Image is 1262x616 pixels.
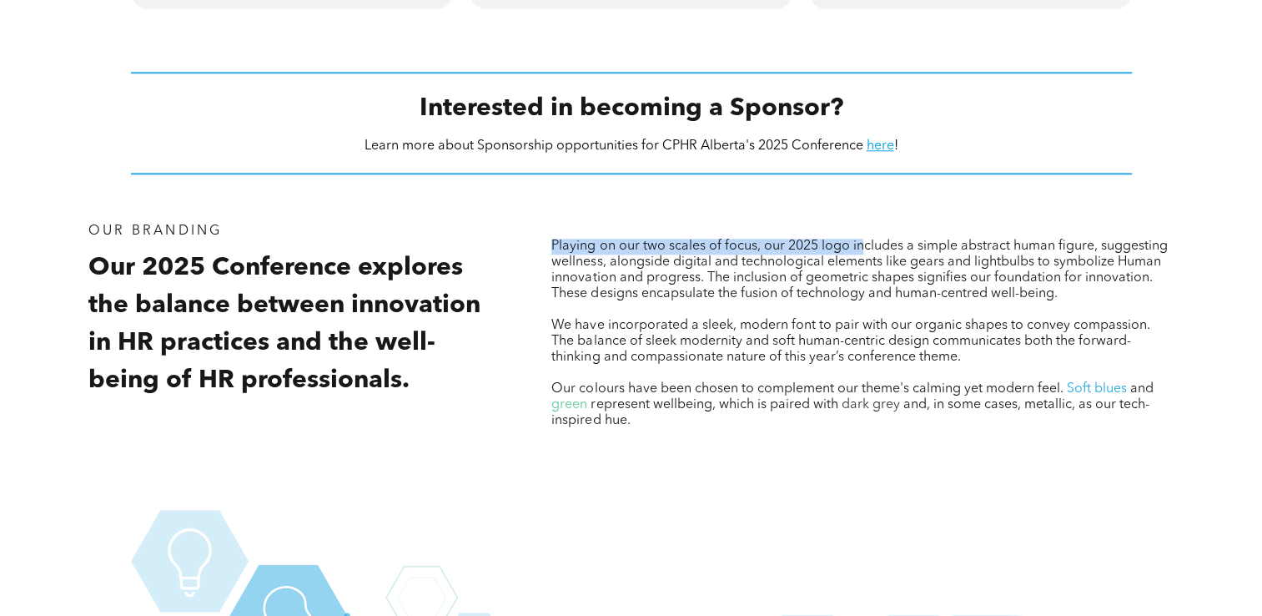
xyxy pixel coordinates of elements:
span: Learn more about Sponsorship opportunities for CPHR Alberta's 2025 Conference [365,139,863,153]
span: We have incorporated a sleek, modern font to pair with our organic shapes to convey compassion. T... [551,319,1153,364]
span: Our colours have been chosen to complement our theme's calming yet modern feel. [551,382,1063,396]
span: represent wellbeing, which is paired with [591,398,837,412]
span: Our 2025 Conference explores the balance between innovation in HR practices and the well-being of... [88,255,480,393]
span: Playing on our two scales of focus, our 2025 logo includes a simple abstract human figure, sugges... [551,240,1167,300]
span: ! [894,139,898,153]
a: here [867,139,894,153]
span: Interested in becoming a Sponsor? [420,96,843,121]
span: Soft blues [1066,382,1126,396]
span: Our Branding [88,225,222,238]
span: green [551,398,587,412]
span: and [1129,382,1153,396]
span: dark grey [841,398,899,412]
